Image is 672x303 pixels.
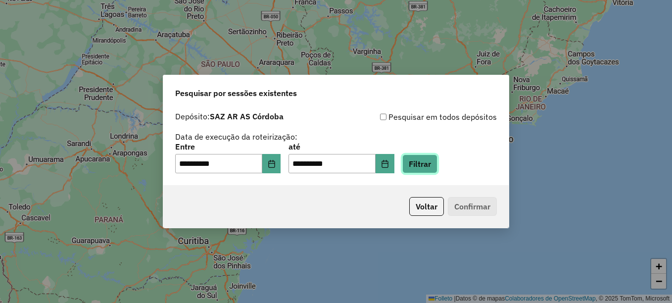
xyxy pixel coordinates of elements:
[210,111,284,121] strong: SAZ AR AS Córdoba
[402,154,437,173] button: Filtrar
[388,111,497,123] font: Pesquisar em todos depósitos
[409,197,444,216] button: Voltar
[175,131,297,143] label: Data de execução da roteirização:
[175,110,284,122] label: Depósito:
[376,154,394,174] button: Elija la fecha
[175,141,281,152] label: Entre
[288,141,394,152] label: até
[262,154,281,174] button: Elija la fecha
[175,87,297,99] span: Pesquisar por sessões existentes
